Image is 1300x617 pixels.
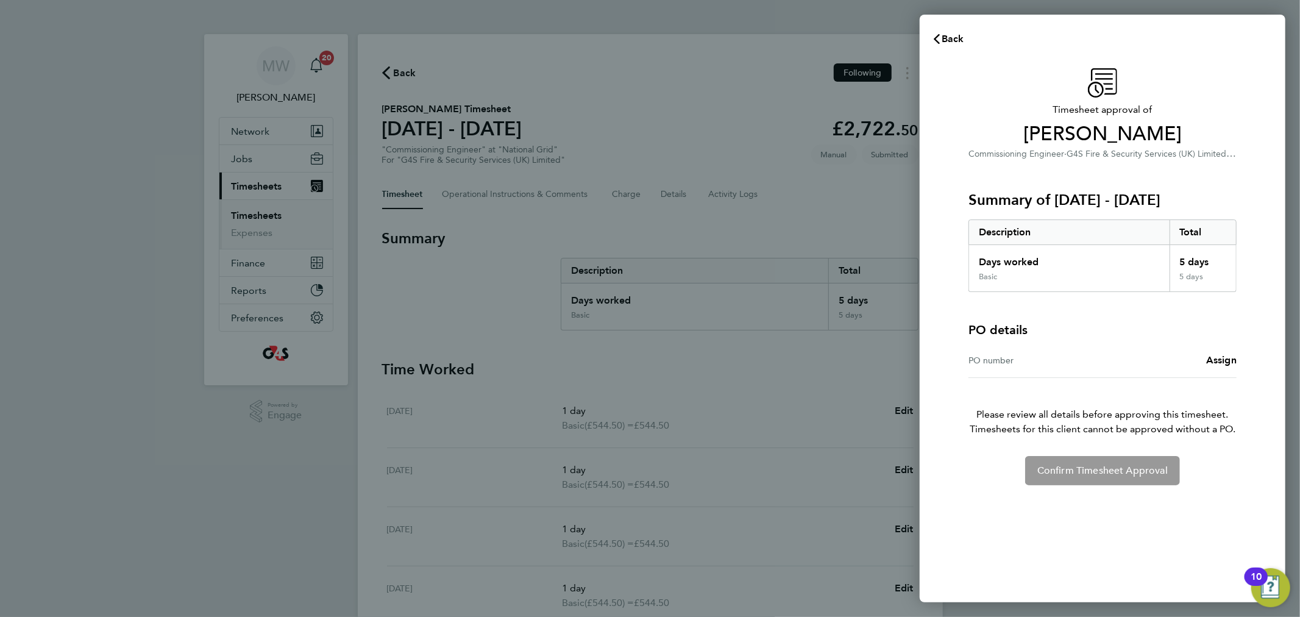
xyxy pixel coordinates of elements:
div: Days worked [969,245,1170,272]
span: [PERSON_NAME] [968,122,1237,146]
span: Back [942,33,964,45]
span: Timesheet approval of [968,102,1237,117]
div: 5 days [1170,245,1237,272]
div: Description [969,220,1170,244]
div: Basic [979,272,997,282]
span: Timesheets for this client cannot be approved without a PO. [954,422,1251,437]
button: Open Resource Center, 10 new notifications [1251,568,1290,607]
p: Please review all details before approving this timesheet. [954,378,1251,437]
div: 5 days [1170,272,1237,291]
div: Summary of 18 - 24 Aug 2025 [968,219,1237,292]
div: Total [1170,220,1237,244]
span: G4S Fire & Security Services (UK) Limited [1067,148,1236,159]
span: Commissioning Engineer [968,149,1064,159]
div: 10 [1251,577,1262,593]
span: · [1064,149,1067,159]
h4: PO details [968,321,1028,338]
div: PO number [968,353,1103,368]
span: Assign [1206,354,1237,366]
button: Back [920,27,976,51]
a: Assign [1206,353,1237,368]
h3: Summary of [DATE] - [DATE] [968,190,1237,210]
